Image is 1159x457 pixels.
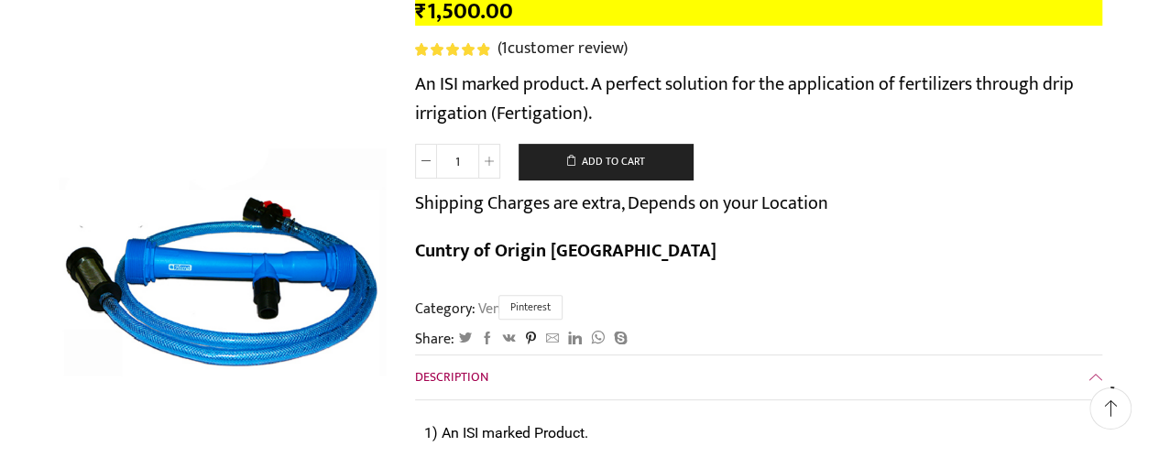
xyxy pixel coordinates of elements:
[476,297,524,321] a: Venturi
[415,355,1102,399] a: Description
[415,43,493,56] span: 1
[520,329,541,350] a: Pinterest
[415,366,488,387] span: Description
[498,295,563,320] span: Pinterest
[424,423,1093,444] p: 1) An ISI marked Product.
[519,144,693,180] button: Add to cart
[415,43,489,56] span: Rated out of 5 based on customer rating
[437,144,478,179] input: Product quantity
[415,299,524,320] span: Category:
[497,38,628,61] a: (1customer review)
[415,189,828,218] p: Shipping Charges are extra, Depends on your Location
[415,235,716,267] b: Cuntry of Origin [GEOGRAPHIC_DATA]
[415,329,454,350] span: Share:
[415,70,1102,128] p: An ISI marked product. A perfect solution for the application of fertilizers through drip irrigat...
[501,35,508,62] span: 1
[415,43,489,56] div: Rated 5.00 out of 5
